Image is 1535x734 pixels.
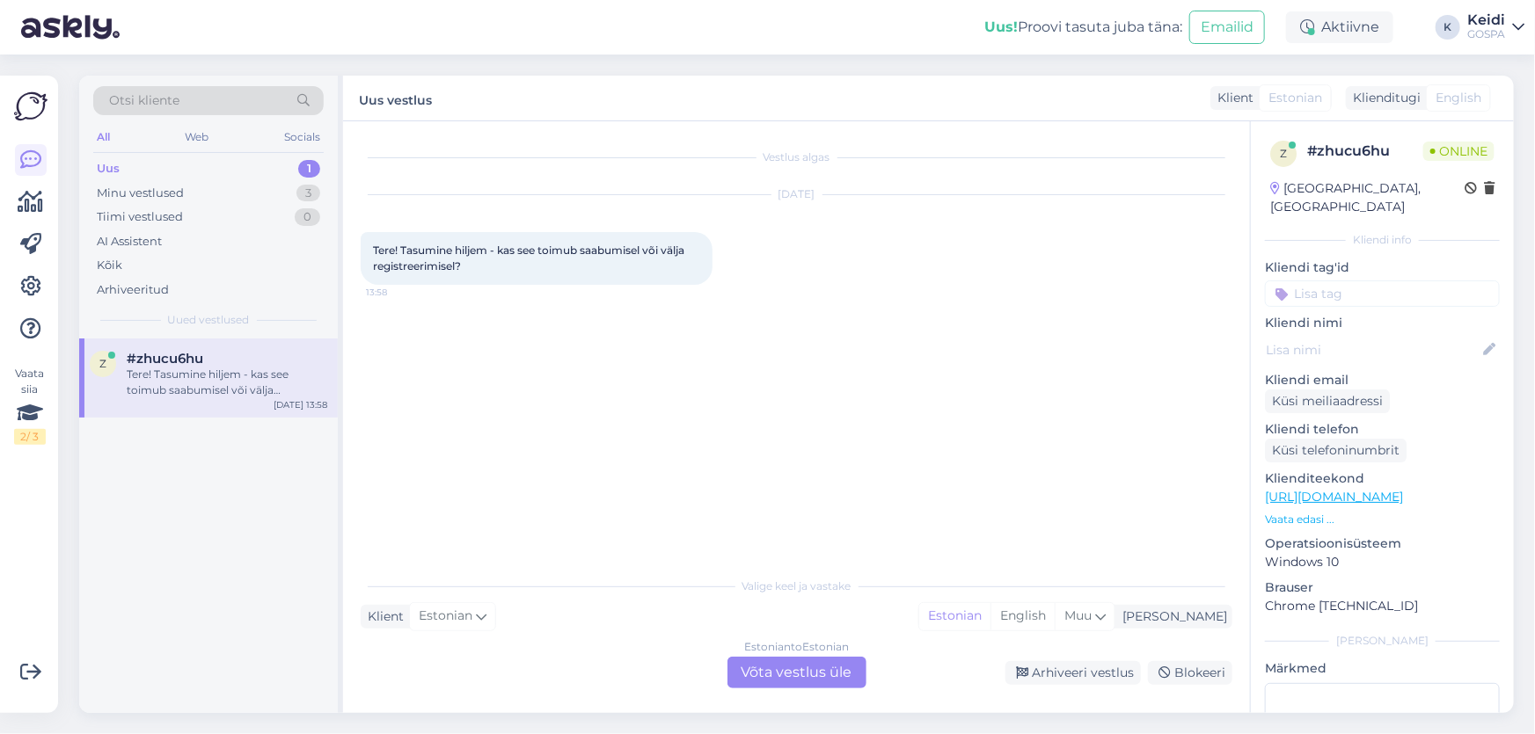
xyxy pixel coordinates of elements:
[1265,371,1500,389] p: Kliendi email
[127,367,327,398] div: Tere! Tasumine hiljem - kas see toimub saabumisel või välja registreerimisel?
[1280,147,1287,160] span: z
[1210,89,1254,107] div: Klient
[361,607,404,626] div: Klient
[1265,578,1500,597] p: Brauser
[14,366,46,445] div: Vaata siia
[1189,11,1265,44] button: Emailid
[1270,179,1465,216] div: [GEOGRAPHIC_DATA], [GEOGRAPHIC_DATA]
[984,17,1182,38] div: Proovi tasuta juba täna:
[1265,597,1500,615] p: Chrome [TECHNICAL_ID]
[14,429,46,445] div: 2 / 3
[359,86,432,110] label: Uus vestlus
[97,281,169,299] div: Arhiveeritud
[1265,633,1500,649] div: [PERSON_NAME]
[296,185,320,202] div: 3
[373,243,687,273] span: Tere! Tasumine hiljem - kas see toimub saabumisel või välja registreerimisel?
[97,185,184,202] div: Minu vestlused
[1265,232,1500,248] div: Kliendi info
[298,160,320,178] div: 1
[295,208,320,226] div: 0
[14,90,48,123] img: Askly Logo
[93,126,113,149] div: All
[361,186,1232,202] div: [DATE]
[1265,512,1500,527] p: Vaata edasi ...
[919,603,990,629] div: Estonian
[97,257,122,274] div: Kõik
[1064,607,1092,623] span: Muu
[281,126,324,149] div: Socials
[274,398,327,411] div: [DATE] 13:58
[366,286,432,299] span: 13:58
[1307,141,1423,162] div: # zhucu6hu
[1268,89,1322,107] span: Estonian
[168,312,250,328] span: Uued vestlused
[1265,389,1390,413] div: Küsi meiliaadressi
[1467,13,1505,27] div: Keidi
[1115,607,1227,626] div: [PERSON_NAME]
[361,578,1232,594] div: Valige keel ja vastake
[727,657,866,688] div: Võta vestlus üle
[1265,314,1500,332] p: Kliendi nimi
[1265,420,1500,439] p: Kliendi telefon
[1266,340,1480,360] input: Lisa nimi
[1265,258,1500,277] p: Kliendi tag'id
[109,91,179,110] span: Otsi kliente
[1436,15,1460,40] div: K
[1265,553,1500,571] p: Windows 10
[182,126,213,149] div: Web
[984,18,1018,35] b: Uus!
[1436,89,1481,107] span: English
[1265,280,1500,307] input: Lisa tag
[1265,534,1500,553] p: Operatsioonisüsteem
[419,607,472,626] span: Estonian
[97,233,162,251] div: AI Assistent
[1423,142,1495,161] span: Online
[127,351,203,367] span: #zhucu6hu
[1265,489,1403,505] a: [URL][DOMAIN_NAME]
[97,160,120,178] div: Uus
[361,149,1232,165] div: Vestlus algas
[1265,659,1500,678] p: Märkmed
[990,603,1055,629] div: English
[744,639,849,655] div: Estonian to Estonian
[1467,27,1505,41] div: GOSPA
[1467,13,1524,41] a: KeidiGOSPA
[1148,661,1232,685] div: Blokeeri
[1005,661,1141,685] div: Arhiveeri vestlus
[97,208,183,226] div: Tiimi vestlused
[1286,11,1393,43] div: Aktiivne
[1265,439,1407,462] div: Küsi telefoninumbrit
[1346,89,1421,107] div: Klienditugi
[1265,469,1500,488] p: Klienditeekond
[99,357,106,370] span: z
